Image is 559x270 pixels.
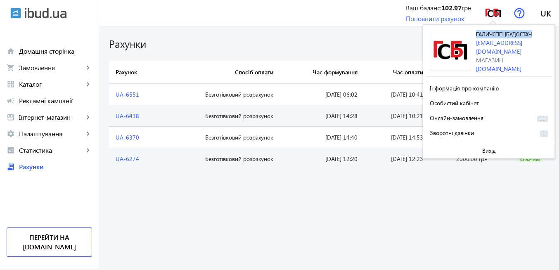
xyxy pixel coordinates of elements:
[25,8,66,19] img: ibud_text.svg
[476,32,532,38] span: ГАЛИЧСПЕЦБУДОСТАЧ
[116,133,139,141] a: UA-6370
[280,61,364,84] th: Час формування
[84,113,92,121] mat-icon: keyboard_arrow_right
[430,30,471,71] img: 5ce39d8609d7a5467-LOGO.jpg
[364,148,430,170] td: [DATE] 12:23
[540,130,548,137] span: 1
[116,155,139,163] a: UA-6274
[109,61,162,84] th: Рахунок
[162,105,280,127] td: Безготівковий розрахунок
[476,65,521,73] a: [DOMAIN_NAME]
[84,130,92,138] mat-icon: keyboard_arrow_right
[514,8,525,19] img: help.svg
[84,80,92,88] mat-icon: keyboard_arrow_right
[423,143,554,158] button: Вихід
[482,147,496,154] span: Вихід
[476,56,551,64] div: Магазин
[280,127,364,148] td: [DATE] 14:40
[430,99,479,107] span: Особистий кабінет
[19,130,84,138] span: Налаштування
[7,113,15,121] mat-icon: storefront
[364,84,430,105] td: [DATE] 10:41
[7,47,15,55] mat-icon: home
[537,116,548,122] span: 11
[109,36,450,51] h1: Рахунки
[280,148,364,170] td: [DATE] 12:20
[7,146,15,154] mat-icon: analytics
[19,163,92,171] span: Рахунки
[162,84,280,105] td: Безготівковий розрахунок
[430,114,483,122] span: Онлайн-замовлення
[441,3,462,12] b: 102.97
[364,61,430,84] th: Час оплати
[19,97,92,105] span: Рекламні кампанії
[280,84,364,105] td: [DATE] 06:02
[364,127,430,148] td: [DATE] 14:53
[162,127,280,148] td: Безготівковий розрахунок
[280,105,364,127] td: [DATE] 14:28
[84,64,92,72] mat-icon: keyboard_arrow_right
[364,105,430,127] td: [DATE] 10:21
[7,80,15,88] mat-icon: grid_view
[19,113,84,121] span: Інтернет-магазин
[84,146,92,154] mat-icon: keyboard_arrow_right
[7,163,15,171] mat-icon: receipt_long
[426,80,551,95] button: Інформація про компанію
[430,129,474,137] span: Зворотні дзвінки
[116,90,139,98] a: UA-6551
[406,14,464,23] a: Поповнити рахунок
[406,3,471,12] div: Ваш баланс: грн
[476,39,522,55] a: [EMAIL_ADDRESS][DOMAIN_NAME]
[19,47,92,55] span: Домашня сторінка
[116,112,139,120] a: UA-6438
[7,130,15,138] mat-icon: settings
[162,61,280,84] th: Спосіб оплати
[430,84,499,92] span: Інформація про компанію
[484,4,502,22] img: 5ce39d8609d7a5467-LOGO.jpg
[19,146,84,154] span: Статистика
[19,80,84,88] span: Каталог
[426,125,551,140] button: Зворотні дзвінки1
[7,64,15,72] mat-icon: shopping_cart
[7,227,92,257] a: Перейти на [DOMAIN_NAME]
[10,8,21,19] img: ibud.svg
[19,64,84,72] span: Замовлення
[426,110,551,125] button: Онлайн-замовлення11
[426,95,551,110] button: Особистий кабінет
[7,97,15,105] mat-icon: campaign
[162,148,280,170] td: Безготівковий розрахунок
[540,8,551,18] span: uk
